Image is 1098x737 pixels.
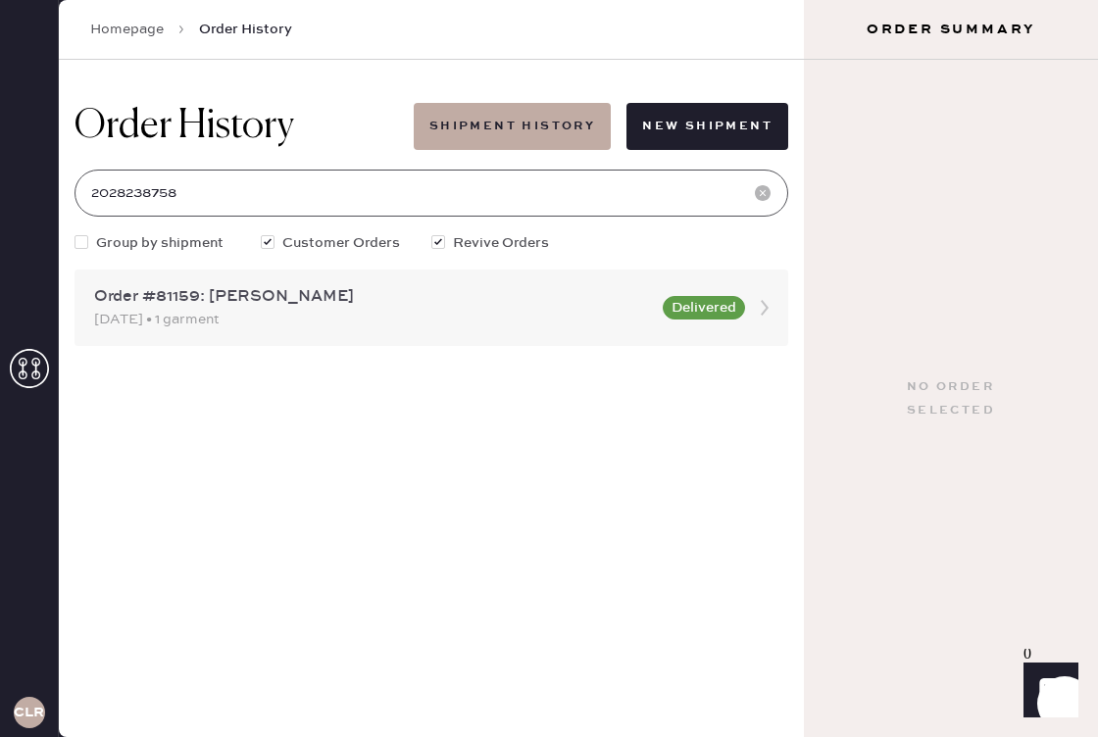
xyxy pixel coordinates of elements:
h3: Order Summary [804,20,1098,39]
h3: CLR [14,706,44,719]
a: Homepage [90,20,164,39]
button: Delivered [663,296,745,319]
div: [DATE] • 1 garment [94,309,651,330]
span: Group by shipment [96,232,224,254]
iframe: Front Chat [1005,649,1089,733]
span: Order History [199,20,292,39]
div: No order selected [907,375,995,422]
button: Shipment History [414,103,611,150]
span: Customer Orders [282,232,400,254]
h1: Order History [75,103,294,150]
input: Search by order number, customer name, email or phone number [75,170,788,217]
div: Order #81159: [PERSON_NAME] [94,285,651,309]
span: Revive Orders [453,232,549,254]
button: New Shipment [626,103,788,150]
